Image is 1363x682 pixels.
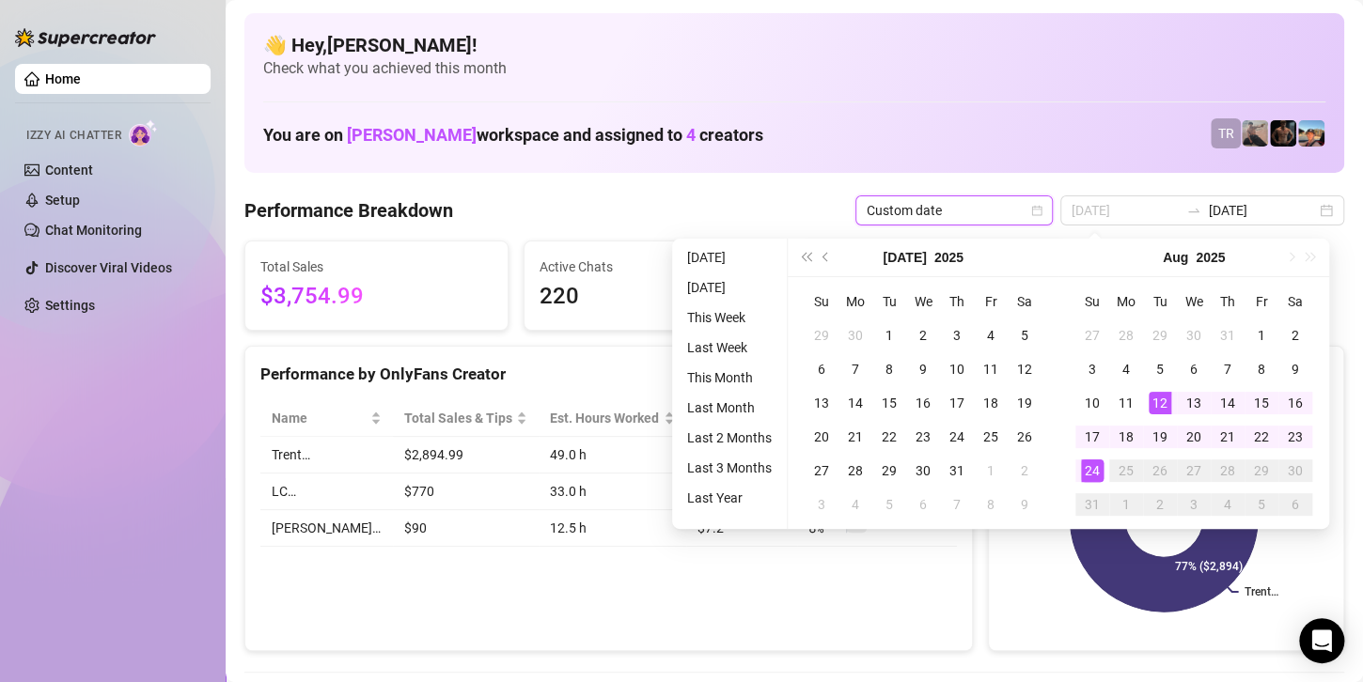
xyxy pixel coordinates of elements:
[393,400,540,437] th: Total Sales & Tips
[539,510,686,547] td: 12.5 h
[946,493,968,516] div: 7
[1075,352,1109,386] td: 2025-08-03
[1143,318,1177,352] td: 2025-07-29
[838,488,872,521] td: 2025-08-04
[1284,358,1307,380] div: 9
[906,352,940,386] td: 2025-07-09
[974,285,1008,318] th: Fr
[906,318,940,352] td: 2025-07-02
[1250,493,1273,516] div: 5
[1008,420,1042,454] td: 2025-07-26
[1270,120,1296,147] img: Trent
[1183,324,1205,347] div: 30
[1211,285,1245,318] th: Th
[1245,285,1278,318] th: Fr
[805,318,838,352] td: 2025-06-29
[906,488,940,521] td: 2025-08-06
[1115,426,1137,448] div: 18
[1013,493,1036,516] div: 9
[1008,285,1042,318] th: Sa
[878,426,901,448] div: 22
[844,324,867,347] div: 30
[1211,386,1245,420] td: 2025-08-14
[878,392,901,414] div: 15
[1278,352,1312,386] td: 2025-08-09
[540,256,772,277] span: Active Chats
[680,426,779,449] li: Last 2 Months
[1008,454,1042,488] td: 2025-08-02
[1183,459,1205,482] div: 27
[1211,454,1245,488] td: 2025-08-28
[1075,488,1109,521] td: 2025-08-31
[979,493,1002,516] div: 8
[878,493,901,516] div: 5
[867,196,1042,225] span: Custom date
[1149,358,1171,380] div: 5
[1284,426,1307,448] div: 23
[404,408,513,428] span: Total Sales & Tips
[872,285,906,318] th: Tu
[1081,426,1104,448] div: 17
[805,352,838,386] td: 2025-07-06
[1245,386,1278,420] td: 2025-08-15
[1216,459,1239,482] div: 28
[686,510,797,547] td: $7.2
[1186,203,1201,218] span: swap-right
[1109,352,1143,386] td: 2025-08-04
[1177,386,1211,420] td: 2025-08-13
[550,408,660,428] div: Est. Hours Worked
[1115,459,1137,482] div: 25
[1284,459,1307,482] div: 30
[1109,285,1143,318] th: Mo
[1177,285,1211,318] th: We
[1163,239,1188,276] button: Choose a month
[1075,318,1109,352] td: 2025-07-27
[45,223,142,238] a: Chat Monitoring
[260,400,393,437] th: Name
[912,358,934,380] div: 9
[1109,488,1143,521] td: 2025-09-01
[539,437,686,473] td: 49.0 h
[878,358,901,380] div: 8
[263,125,763,146] h1: You are on workspace and assigned to creators
[1149,459,1171,482] div: 26
[805,386,838,420] td: 2025-07-13
[1081,324,1104,347] div: 27
[1075,420,1109,454] td: 2025-08-17
[1013,459,1036,482] div: 2
[1008,318,1042,352] td: 2025-07-05
[872,318,906,352] td: 2025-07-01
[347,125,477,145] span: [PERSON_NAME]
[1008,386,1042,420] td: 2025-07-19
[680,396,779,419] li: Last Month
[1298,120,1324,147] img: Zach
[263,32,1325,58] h4: 👋 Hey, [PERSON_NAME] !
[1143,488,1177,521] td: 2025-09-02
[393,473,540,510] td: $770
[1211,318,1245,352] td: 2025-07-31
[1177,488,1211,521] td: 2025-09-03
[805,454,838,488] td: 2025-07-27
[260,256,493,277] span: Total Sales
[1081,493,1104,516] div: 31
[940,386,974,420] td: 2025-07-17
[1075,386,1109,420] td: 2025-08-10
[244,197,453,224] h4: Performance Breakdown
[1075,285,1109,318] th: Su
[1008,352,1042,386] td: 2025-07-12
[1183,358,1205,380] div: 6
[810,392,833,414] div: 13
[45,71,81,86] a: Home
[15,28,156,47] img: logo-BBDzfeDw.svg
[1143,454,1177,488] td: 2025-08-26
[872,386,906,420] td: 2025-07-15
[906,420,940,454] td: 2025-07-23
[393,510,540,547] td: $90
[1115,392,1137,414] div: 11
[1143,352,1177,386] td: 2025-08-05
[680,306,779,329] li: This Week
[1109,318,1143,352] td: 2025-07-28
[1115,493,1137,516] div: 1
[1013,324,1036,347] div: 5
[1149,493,1171,516] div: 2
